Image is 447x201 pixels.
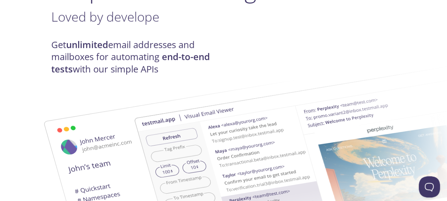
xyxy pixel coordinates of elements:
[51,8,159,25] span: Loved by develope
[51,39,224,75] h4: Get email addresses and mailboxes for automating with our simple APIs
[51,51,210,75] strong: end-to-end tests
[66,39,108,51] strong: unlimited
[419,176,440,197] iframe: Help Scout Beacon - Open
